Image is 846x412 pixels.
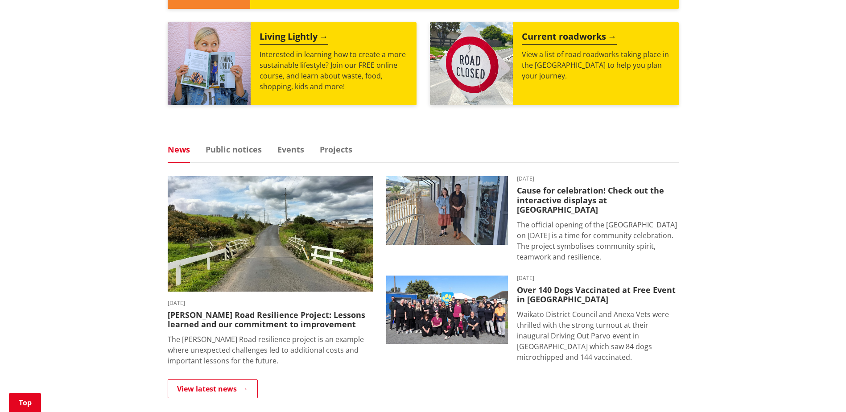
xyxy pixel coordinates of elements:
[517,219,679,262] p: The official opening of the [GEOGRAPHIC_DATA] on [DATE] is a time for community celebration. The ...
[522,31,617,45] h2: Current roadworks
[517,186,679,215] h3: Cause for celebration! Check out the interactive displays at [GEOGRAPHIC_DATA]
[168,379,258,398] a: View latest news
[517,285,679,305] h3: Over 140 Dogs Vaccinated at Free Event in [GEOGRAPHIC_DATA]
[168,176,373,292] img: PR-21222 Huia Road Relience Munro Road Bridge
[168,334,373,366] p: The [PERSON_NAME] Road resilience project is an example where unexpected challenges led to additi...
[386,176,508,245] img: Huntly Museum - Debra Kane and Kristy Wilson
[168,301,373,306] time: [DATE]
[206,145,262,153] a: Public notices
[517,276,679,281] time: [DATE]
[386,276,679,363] a: [DATE] Over 140 Dogs Vaccinated at Free Event in [GEOGRAPHIC_DATA] Waikato District Council and A...
[168,22,251,105] img: Mainstream Green Workshop Series
[168,176,373,366] a: [DATE] [PERSON_NAME] Road Resilience Project: Lessons learned and our commitment to improvement T...
[386,276,508,344] img: 554642373_1205075598320060_7014791421243316406_n
[260,31,328,45] h2: Living Lightly
[168,310,373,330] h3: [PERSON_NAME] Road Resilience Project: Lessons learned and our commitment to improvement
[386,176,679,262] a: [DATE] Cause for celebration! Check out the interactive displays at [GEOGRAPHIC_DATA] The officia...
[430,22,679,105] a: Current roadworks View a list of road roadworks taking place in the [GEOGRAPHIC_DATA] to help you...
[517,309,679,363] p: Waikato District Council and Anexa Vets were thrilled with the strong turnout at their inaugural ...
[320,145,352,153] a: Projects
[805,375,837,407] iframe: Messenger Launcher
[277,145,304,153] a: Events
[517,176,679,181] time: [DATE]
[168,22,417,105] a: Living Lightly Interested in learning how to create a more sustainable lifestyle? Join our FREE o...
[522,49,670,81] p: View a list of road roadworks taking place in the [GEOGRAPHIC_DATA] to help you plan your journey.
[430,22,513,105] img: Road closed sign
[260,49,408,92] p: Interested in learning how to create a more sustainable lifestyle? Join our FREE online course, a...
[9,393,41,412] a: Top
[168,145,190,153] a: News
